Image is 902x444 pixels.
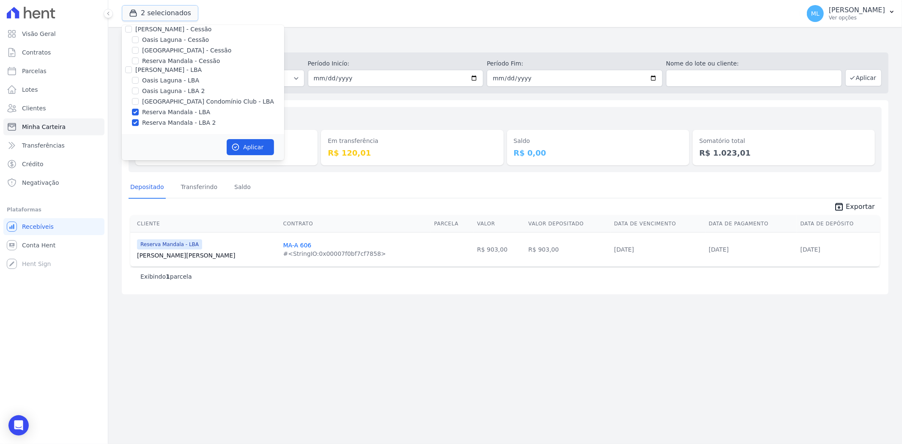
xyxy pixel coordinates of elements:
[122,34,888,49] h2: Minha Carteira
[122,5,198,21] button: 2 selecionados
[699,137,868,145] dt: Somatório total
[22,85,38,94] span: Lotes
[829,6,885,14] p: [PERSON_NAME]
[233,177,252,199] a: Saldo
[3,137,104,154] a: Transferências
[845,69,882,86] button: Aplicar
[3,237,104,254] a: Conta Hent
[135,66,202,73] label: [PERSON_NAME] - LBA
[3,218,104,235] a: Recebíveis
[487,59,663,68] label: Período Fim:
[328,147,496,159] dd: R$ 120,01
[3,100,104,117] a: Clientes
[129,177,166,199] a: Depositado
[3,81,104,98] a: Lotes
[142,57,220,66] label: Reserva Mandala - Cessão
[283,242,312,249] a: MA-A 606
[705,215,797,233] th: Data de Pagamento
[142,76,199,85] label: Oasis Laguna - LBA
[8,415,29,436] div: Open Intercom Messenger
[142,97,274,106] label: [GEOGRAPHIC_DATA] Condomínio Club - LBA
[227,139,274,155] button: Aplicar
[283,249,386,258] div: #<StringIO:0x00007f0bf7cf7858>
[514,147,683,159] dd: R$ 0,00
[3,174,104,191] a: Negativação
[140,272,192,281] p: Exibindo parcela
[525,215,611,233] th: Valor Depositado
[22,178,59,187] span: Negativação
[179,177,219,199] a: Transferindo
[328,137,496,145] dt: Em transferência
[22,141,65,150] span: Transferências
[827,202,882,214] a: unarchive Exportar
[22,123,66,131] span: Minha Carteira
[666,59,842,68] label: Nome do lote ou cliente:
[137,239,202,249] span: Reserva Mandala - LBA
[811,11,820,16] span: ML
[7,205,101,215] div: Plataformas
[142,118,216,127] label: Reserva Mandala - LBA 2
[22,48,51,57] span: Contratos
[3,63,104,79] a: Parcelas
[142,36,209,44] label: Oasis Laguna - Cessão
[280,215,431,233] th: Contrato
[474,215,525,233] th: Valor
[22,67,47,75] span: Parcelas
[308,59,484,68] label: Período Inicío:
[142,46,231,55] label: [GEOGRAPHIC_DATA] - Cessão
[431,215,474,233] th: Parcela
[846,202,875,212] span: Exportar
[801,246,820,253] a: [DATE]
[709,246,729,253] a: [DATE]
[3,118,104,135] a: Minha Carteira
[137,251,277,260] a: [PERSON_NAME][PERSON_NAME]
[474,232,525,266] td: R$ 903,00
[514,137,683,145] dt: Saldo
[142,87,205,96] label: Oasis Laguna - LBA 2
[525,232,611,266] td: R$ 903,00
[3,156,104,173] a: Crédito
[130,215,280,233] th: Cliente
[800,2,902,25] button: ML [PERSON_NAME] Ver opções
[22,160,44,168] span: Crédito
[834,202,844,212] i: unarchive
[22,222,54,231] span: Recebíveis
[22,30,56,38] span: Visão Geral
[22,241,55,249] span: Conta Hent
[166,273,170,280] b: 1
[142,108,210,117] label: Reserva Mandala - LBA
[3,44,104,61] a: Contratos
[3,25,104,42] a: Visão Geral
[135,26,211,33] label: [PERSON_NAME] - Cessão
[614,246,634,253] a: [DATE]
[829,14,885,21] p: Ver opções
[699,147,868,159] dd: R$ 1.023,01
[797,215,880,233] th: Data de Depósito
[611,215,705,233] th: Data de Vencimento
[22,104,46,112] span: Clientes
